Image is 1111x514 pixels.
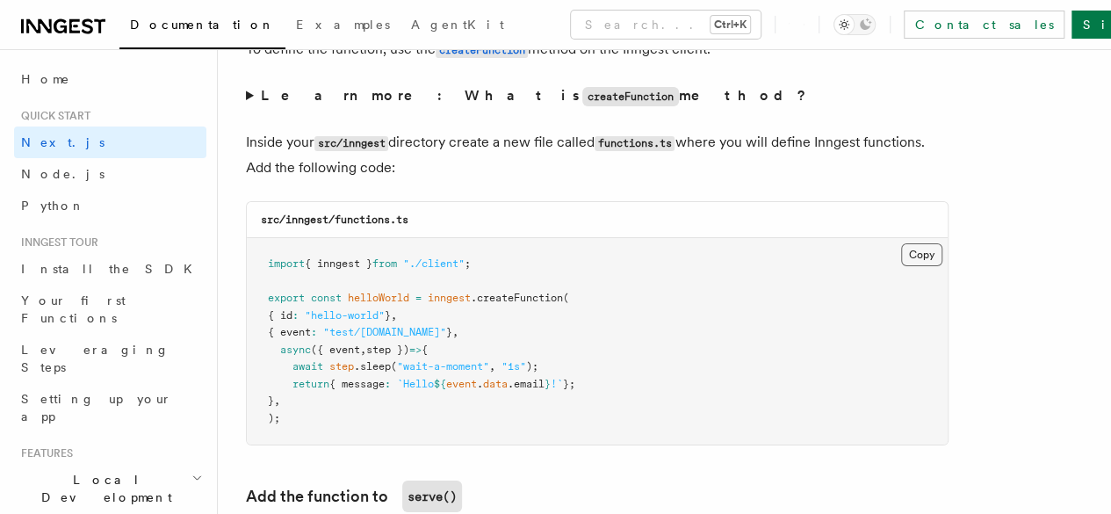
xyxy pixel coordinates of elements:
[21,343,170,374] span: Leveraging Steps
[409,344,422,356] span: =>
[563,378,575,390] span: };
[366,344,409,356] span: step })
[21,135,105,149] span: Next.js
[508,378,545,390] span: .email
[483,378,508,390] span: data
[901,243,942,266] button: Copy
[246,481,462,512] a: Add the function toserve()
[305,257,372,270] span: { inngest }
[477,378,483,390] span: .
[422,344,428,356] span: {
[402,481,462,512] code: serve()
[526,360,538,373] span: );
[434,378,446,390] span: ${
[268,412,280,424] span: );
[446,378,477,390] span: event
[329,378,385,390] span: { message
[348,292,409,304] span: helloWorld
[403,257,465,270] span: "./client"
[130,18,275,32] span: Documentation
[268,326,311,338] span: { event
[711,16,750,33] kbd: Ctrl+K
[452,326,458,338] span: ,
[428,292,471,304] span: inngest
[411,18,504,32] span: AgentKit
[14,235,98,250] span: Inngest tour
[21,392,172,424] span: Setting up your app
[436,43,528,58] code: createFunction
[261,214,408,226] code: src/inngest/functions.ts
[372,257,397,270] span: from
[489,360,495,373] span: ,
[305,309,385,322] span: "hello-world"
[274,395,280,407] span: ,
[354,360,391,373] span: .sleep
[323,326,446,338] span: "test/[DOMAIN_NAME]"
[582,87,679,106] code: createFunction
[292,309,299,322] span: :
[268,395,274,407] span: }
[471,292,563,304] span: .createFunction
[391,309,397,322] span: ,
[14,127,206,158] a: Next.js
[314,136,388,151] code: src/inngest
[397,360,489,373] span: "wait-a-moment"
[296,18,390,32] span: Examples
[551,378,563,390] span: !`
[385,378,391,390] span: :
[415,292,422,304] span: =
[21,70,70,88] span: Home
[14,471,191,506] span: Local Development
[21,293,126,325] span: Your first Functions
[14,253,206,285] a: Install the SDK
[14,446,73,460] span: Features
[563,292,569,304] span: (
[400,5,515,47] a: AgentKit
[904,11,1064,39] a: Contact sales
[268,292,305,304] span: export
[268,257,305,270] span: import
[21,199,85,213] span: Python
[119,5,285,49] a: Documentation
[246,130,949,180] p: Inside your directory create a new file called where you will define Inngest functions. Add the f...
[571,11,761,39] button: Search...Ctrl+K
[465,257,471,270] span: ;
[385,309,391,322] span: }
[501,360,526,373] span: "1s"
[14,63,206,95] a: Home
[360,344,366,356] span: ,
[397,378,434,390] span: `Hello
[14,190,206,221] a: Python
[285,5,400,47] a: Examples
[311,344,360,356] span: ({ event
[329,360,354,373] span: step
[292,360,323,373] span: await
[545,378,551,390] span: }
[21,167,105,181] span: Node.js
[261,87,810,104] strong: Learn more: What is method?
[268,309,292,322] span: { id
[311,326,317,338] span: :
[446,326,452,338] span: }
[595,136,675,151] code: functions.ts
[14,109,90,123] span: Quick start
[14,464,206,513] button: Local Development
[280,344,311,356] span: async
[14,383,206,432] a: Setting up your app
[246,83,949,109] summary: Learn more: What iscreateFunctionmethod?
[436,40,528,57] a: createFunction
[14,158,206,190] a: Node.js
[14,334,206,383] a: Leveraging Steps
[833,14,876,35] button: Toggle dark mode
[311,292,342,304] span: const
[292,378,329,390] span: return
[391,360,397,373] span: (
[14,285,206,334] a: Your first Functions
[21,262,203,276] span: Install the SDK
